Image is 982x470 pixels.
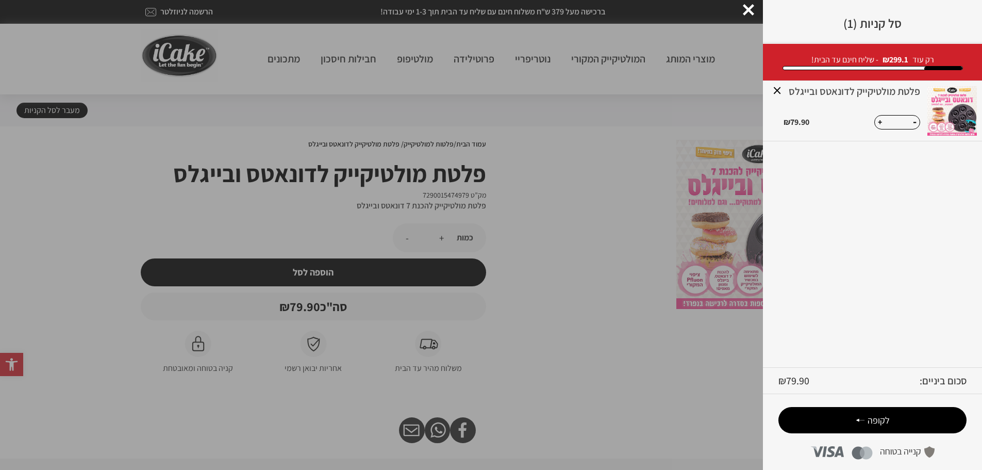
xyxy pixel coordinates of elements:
bdi: 79.90 [778,374,809,387]
a: פלטת מולטיקייק לדונאטס ובייגלס [784,86,920,97]
span: 299.1 [889,54,908,65]
bdi: 79.90 [784,117,809,127]
span: רק עוד [912,54,934,65]
a: לקופה [778,407,967,433]
strong: ₪ [883,54,908,65]
h3: סל קניות (1) [778,15,967,31]
span: לקופה [868,414,890,426]
button: - [909,116,920,127]
img: visa-logo.png [811,446,844,457]
strong: סכום ביניים: [920,373,967,388]
button: + [875,116,885,129]
span: ₪ [778,374,786,387]
span: - שליח חינם עד הבית! [811,54,878,65]
a: Remove this item [768,81,786,99]
img: mastercard-logo.png [852,446,873,460]
span: ₪ [784,117,790,127]
img: safe-purchase-logo.png [880,446,935,458]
